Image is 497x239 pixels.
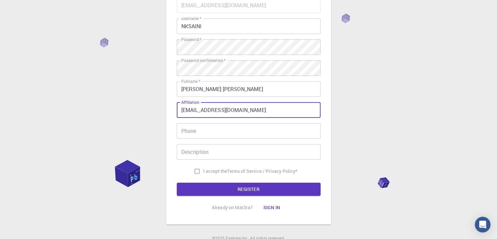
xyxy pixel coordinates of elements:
[181,79,200,84] label: Fullname
[212,204,253,211] p: Already on Mat3ra?
[258,201,285,214] button: Sign in
[181,58,225,63] label: Password confirmation
[181,37,201,42] label: Password
[181,16,201,21] label: username
[227,168,297,175] a: Terms of Service / Privacy Policy*
[227,168,297,175] p: Terms of Service / Privacy Policy *
[475,217,490,232] div: Open Intercom Messenger
[203,168,227,175] span: I accept the
[177,183,321,196] button: REGISTER
[181,100,199,105] label: Affiliation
